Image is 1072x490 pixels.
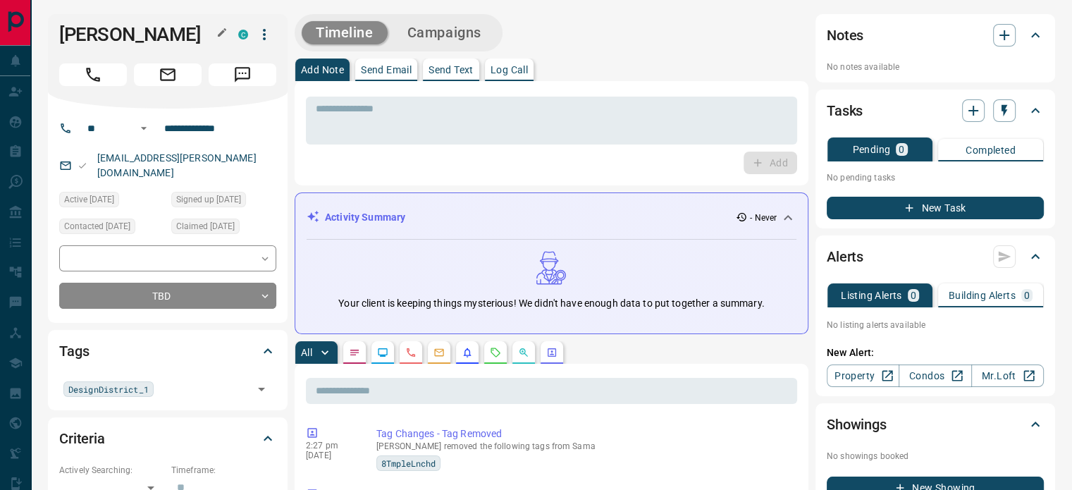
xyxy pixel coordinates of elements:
[59,340,89,362] h2: Tags
[462,347,473,358] svg: Listing Alerts
[171,192,276,212] div: Sat Aug 21 2021
[59,23,217,46] h1: [PERSON_NAME]
[490,347,501,358] svg: Requests
[176,192,241,207] span: Signed up [DATE]
[306,441,355,451] p: 2:27 pm
[393,21,495,44] button: Campaigns
[827,167,1044,188] p: No pending tasks
[827,240,1044,274] div: Alerts
[64,219,130,233] span: Contacted [DATE]
[899,365,971,387] a: Condos
[827,94,1044,128] div: Tasks
[64,192,114,207] span: Active [DATE]
[827,365,899,387] a: Property
[135,120,152,137] button: Open
[827,319,1044,331] p: No listing alerts available
[966,145,1016,155] p: Completed
[361,65,412,75] p: Send Email
[827,408,1044,441] div: Showings
[841,290,902,300] p: Listing Alerts
[911,290,916,300] p: 0
[171,464,276,477] p: Timeframe:
[1024,290,1030,300] p: 0
[852,145,890,154] p: Pending
[301,65,344,75] p: Add Note
[429,65,474,75] p: Send Text
[59,422,276,455] div: Criteria
[827,18,1044,52] div: Notes
[546,347,557,358] svg: Agent Actions
[405,347,417,358] svg: Calls
[827,245,863,268] h2: Alerts
[171,219,276,238] div: Sat Aug 21 2021
[827,450,1044,463] p: No showings booked
[827,413,887,436] h2: Showings
[827,345,1044,360] p: New Alert:
[433,347,445,358] svg: Emails
[301,348,312,357] p: All
[491,65,528,75] p: Log Call
[827,24,863,47] h2: Notes
[381,456,436,470] span: 8TmpleLnchd
[59,63,127,86] span: Call
[827,197,1044,219] button: New Task
[68,382,149,396] span: DesignDistrict_1
[59,219,164,238] div: Mon Aug 23 2021
[134,63,202,86] span: Email
[306,451,355,460] p: [DATE]
[750,212,777,224] p: - Never
[827,99,863,122] h2: Tasks
[209,63,276,86] span: Message
[238,30,248,39] div: condos.ca
[252,379,271,399] button: Open
[971,365,1044,387] a: Mr.Loft
[97,152,257,178] a: [EMAIL_ADDRESS][PERSON_NAME][DOMAIN_NAME]
[518,347,529,358] svg: Opportunities
[59,334,276,368] div: Tags
[176,219,235,233] span: Claimed [DATE]
[302,21,388,44] button: Timeline
[307,204,796,231] div: Activity Summary- Never
[338,296,764,311] p: Your client is keeping things mysterious! We didn't have enough data to put together a summary.
[949,290,1016,300] p: Building Alerts
[78,161,87,171] svg: Email Valid
[59,283,276,309] div: TBD
[59,427,105,450] h2: Criteria
[349,347,360,358] svg: Notes
[377,347,388,358] svg: Lead Browsing Activity
[376,427,791,441] p: Tag Changes - Tag Removed
[325,210,405,225] p: Activity Summary
[899,145,904,154] p: 0
[59,192,164,212] div: Sat Aug 21 2021
[59,464,164,477] p: Actively Searching:
[827,61,1044,73] p: No notes available
[376,441,791,451] p: [PERSON_NAME] removed the following tags from Sama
